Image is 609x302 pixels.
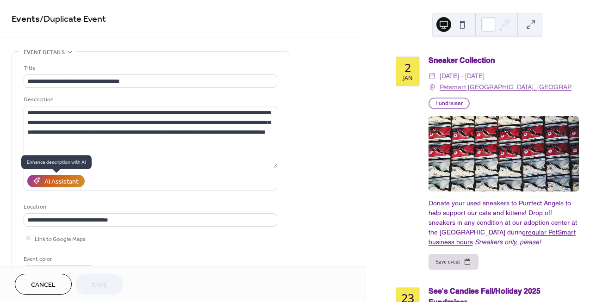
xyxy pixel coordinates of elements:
[475,238,541,246] i: Sneakers only, please!
[15,274,72,295] button: Cancel
[12,10,40,28] a: Events
[44,177,78,186] div: AI Assistant
[429,55,579,66] div: Sneaker Collection
[35,234,86,244] span: Link to Google Maps
[440,71,485,82] span: [DATE] - [DATE]
[429,254,478,270] button: Save event
[27,175,85,187] button: AI Assistant
[24,95,275,105] div: Description
[404,62,411,74] div: 2
[24,202,275,212] div: Location
[429,71,436,82] div: ​
[429,198,579,247] div: Donate your used sneakers to Purrfect Angels to help support our cats and kittens! Drop off sneak...
[429,82,436,93] div: ​
[429,228,576,246] a: regular PetSmart business hours
[21,155,92,169] span: Enhance description with AI
[440,82,579,93] a: Petsmart [GEOGRAPHIC_DATA], [GEOGRAPHIC_DATA]
[403,75,412,81] div: Jan
[24,254,93,264] div: Event color
[31,280,56,290] span: Cancel
[24,63,275,73] div: Title
[24,48,65,57] span: Event details
[40,10,106,28] span: / Duplicate Event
